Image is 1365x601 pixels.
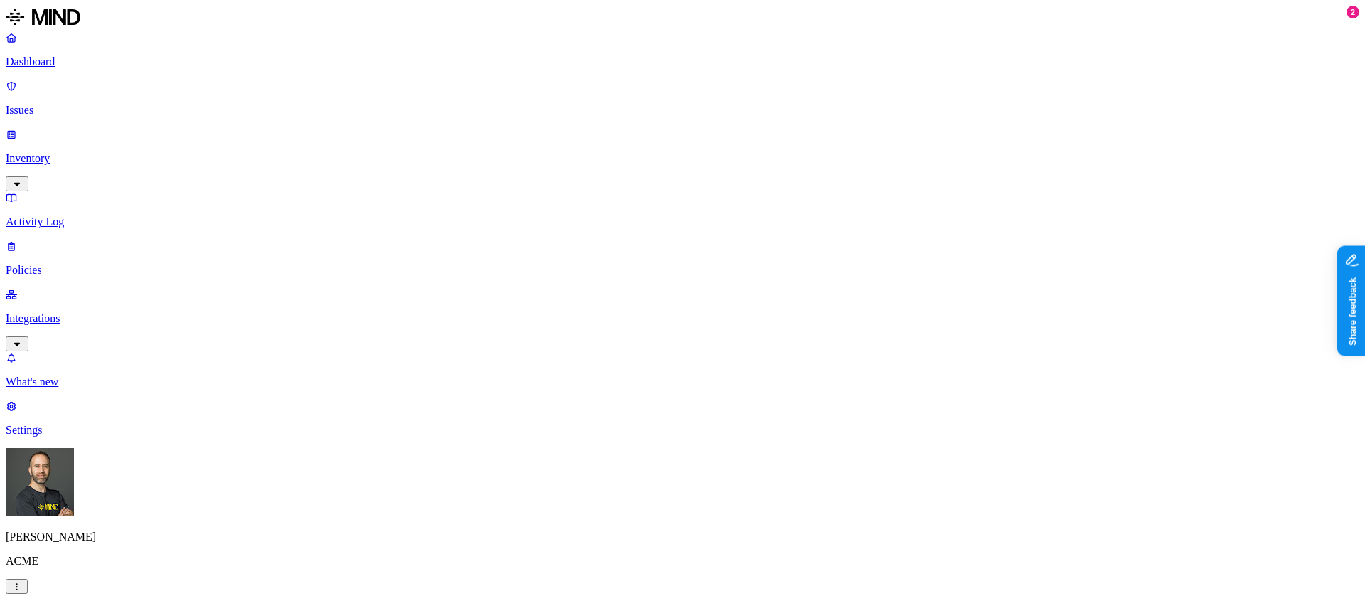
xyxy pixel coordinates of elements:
[6,351,1359,388] a: What's new
[6,376,1359,388] p: What's new
[6,240,1359,277] a: Policies
[6,216,1359,228] p: Activity Log
[6,6,1359,31] a: MIND
[6,264,1359,277] p: Policies
[6,424,1359,437] p: Settings
[6,555,1359,568] p: ACME
[6,80,1359,117] a: Issues
[6,31,1359,68] a: Dashboard
[6,191,1359,228] a: Activity Log
[6,288,1359,349] a: Integrations
[6,312,1359,325] p: Integrations
[6,400,1359,437] a: Settings
[6,128,1359,189] a: Inventory
[6,448,74,516] img: Tom Mayblum
[6,104,1359,117] p: Issues
[6,152,1359,165] p: Inventory
[1347,6,1359,18] div: 2
[6,6,80,28] img: MIND
[6,55,1359,68] p: Dashboard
